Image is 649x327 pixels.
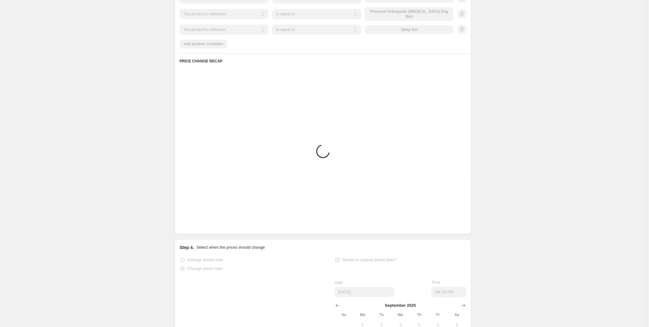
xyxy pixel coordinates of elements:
span: Th [412,312,426,317]
span: Su [337,312,351,317]
input: 12:00 [431,287,466,297]
button: Show next month, October 2025 [459,301,468,310]
th: Monday [353,310,372,320]
th: Saturday [448,310,466,320]
span: Sa [450,312,464,317]
h2: Step 4. [180,244,194,251]
span: Fr [431,312,445,317]
button: Show previous month, August 2025 [333,301,342,310]
th: Friday [429,310,447,320]
th: Wednesday [391,310,410,320]
th: Thursday [410,310,429,320]
th: Tuesday [372,310,391,320]
input: 8/23/2025 [334,287,394,297]
span: Revert to original prices later? [343,257,397,262]
h6: PRICE CHANGE RECAP [180,59,466,64]
span: We [394,312,407,317]
span: Time [431,280,440,285]
span: Tu [374,312,388,317]
span: Change prices later [188,266,223,271]
span: Change prices now [188,257,222,262]
span: Mo [356,312,369,317]
th: Sunday [334,310,353,320]
p: Select when the prices should change [196,244,265,251]
span: Date [334,280,343,285]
